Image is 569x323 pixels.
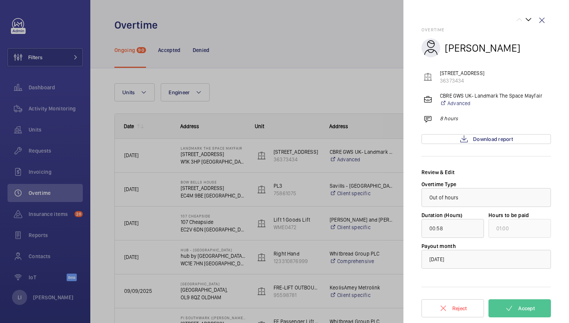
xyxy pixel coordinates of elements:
label: Payout month [421,243,456,249]
button: Reject [421,299,484,317]
a: Advanced [440,100,542,107]
input: undefined [488,219,551,238]
label: Overtime Type [421,181,456,187]
div: Review & Edit [421,168,551,176]
button: Accept [488,299,551,317]
img: elevator.svg [423,72,432,81]
label: Hours to be paid [488,212,529,218]
span: Accept [518,305,535,311]
span: Reject [452,305,467,311]
p: [STREET_ADDRESS] [440,69,484,77]
p: 8 hours [440,115,458,122]
h2: [PERSON_NAME] [445,41,520,55]
label: Duration (Hours) [421,212,463,218]
p: CBRE GWS UK- Landmark The Space Mayfair [440,92,542,100]
span: Out of hours [429,194,459,201]
span: Download report [473,136,513,142]
input: function $t(){if((0,e.mK)(st),st.value===S)throw new n.buA(-950,null);return st.value} [421,219,484,238]
span: [DATE] [429,256,444,262]
h2: Overtime [421,27,551,32]
p: 36373434 [440,77,484,84]
a: Download report [421,134,551,144]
